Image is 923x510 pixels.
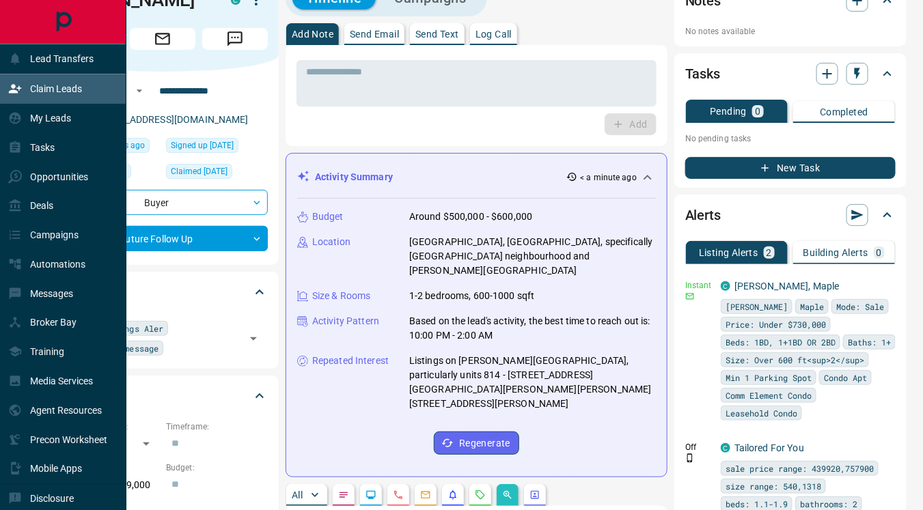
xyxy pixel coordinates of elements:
p: Based on the lead's activity, the best time to reach out is: 10:00 PM - 2:00 AM [409,314,656,343]
p: Pending [710,107,747,116]
svg: Email [685,292,695,301]
p: Instant [685,279,713,292]
div: Tasks [685,57,896,90]
span: sale price range: 439920,757900 [726,462,874,475]
div: Buyer [57,190,268,215]
svg: Agent Actions [529,490,540,500]
span: Leasehold Condo [726,406,797,420]
span: Condo Apt [824,371,867,384]
svg: Emails [420,490,431,500]
span: Claimed [DATE] [171,165,228,178]
svg: Requests [475,490,486,500]
div: Future Follow Up [57,226,268,251]
p: Budget: [166,462,268,474]
div: Tags [57,276,268,309]
div: Mon Jul 07 2025 [166,164,268,183]
a: [PERSON_NAME], Maple [734,281,840,292]
p: Send Text [415,29,459,39]
p: No notes available [685,25,896,38]
div: Activity Summary< a minute ago [297,165,656,190]
svg: Calls [393,490,404,500]
p: Log Call [476,29,512,39]
p: 0 [755,107,760,116]
p: Completed [820,107,868,117]
div: Criteria [57,380,268,412]
p: No pending tasks [685,128,896,149]
svg: Opportunities [502,490,513,500]
p: Listing Alerts [699,248,758,257]
p: Add Note [292,29,333,39]
div: condos.ca [721,443,730,453]
h2: Tasks [685,63,720,85]
span: Mode: Sale [836,300,884,313]
span: Email [130,28,195,50]
button: Open [131,83,148,99]
span: [PERSON_NAME] [726,300,788,313]
p: Size & Rooms [312,289,371,303]
button: New Task [685,157,896,179]
a: Tailored For You [734,442,804,453]
h2: Alerts [685,204,721,226]
div: Alerts [685,199,896,231]
p: Around $500,000 - $600,000 [409,210,532,224]
button: Open [244,329,263,348]
p: Listings on [PERSON_NAME][GEOGRAPHIC_DATA], particularly units 814 - [STREET_ADDRESS][GEOGRAPHIC_... [409,354,656,411]
p: 2 [767,248,772,257]
p: Activity Pattern [312,314,379,328]
svg: Push Notification Only [685,453,695,463]
span: Baths: 1+ [848,335,891,349]
p: Activity Summary [315,170,393,184]
p: < a minute ago [580,171,637,184]
p: Off [685,441,713,453]
span: Comm Element Condo [726,388,812,402]
p: Send Email [350,29,399,39]
p: Building Alerts [803,248,868,257]
svg: Notes [338,490,349,500]
p: 0 [877,248,882,257]
span: Beds: 1BD, 1+1BD OR 2BD [726,335,836,349]
button: Regenerate [434,431,519,455]
p: Repeated Interest [312,354,389,368]
a: [EMAIL_ADDRESS][DOMAIN_NAME] [94,114,249,125]
p: Budget [312,210,344,224]
div: condos.ca [721,281,730,291]
span: Maple [800,300,824,313]
span: Size: Over 600 ft<sup>2</sup> [726,353,864,367]
svg: Listing Alerts [447,490,458,500]
span: Signed up [DATE] [171,139,234,152]
span: Price: Under $730,000 [726,317,826,331]
p: 1-2 bedrooms, 600-1000 sqft [409,289,535,303]
p: [GEOGRAPHIC_DATA], [GEOGRAPHIC_DATA], specifically [GEOGRAPHIC_DATA] neighbourhood and [PERSON_NA... [409,235,656,278]
span: Message [202,28,268,50]
div: Sun Jul 06 2025 [166,138,268,157]
p: Location [312,235,350,249]
span: size range: 540,1318 [726,479,821,493]
p: Timeframe: [166,421,268,433]
span: Min 1 Parking Spot [726,371,812,384]
p: All [292,490,303,500]
svg: Lead Browsing Activity [366,490,376,500]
